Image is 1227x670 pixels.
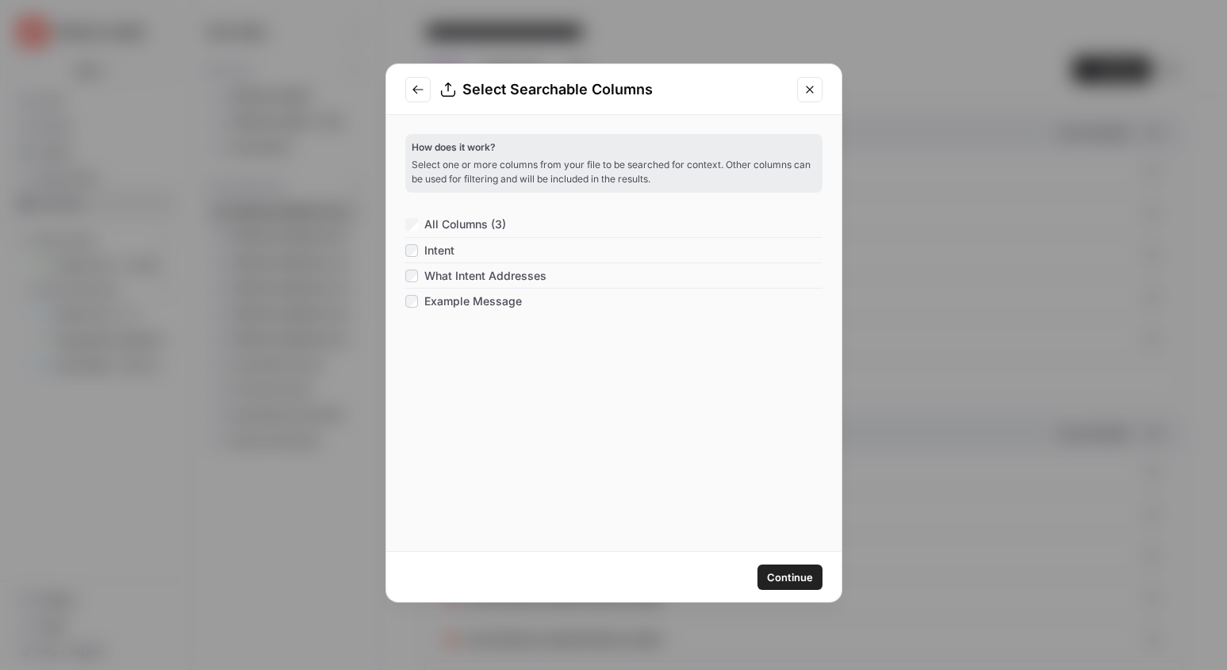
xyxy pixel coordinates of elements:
p: How does it work? [412,140,816,155]
span: All Columns (3) [424,216,506,232]
button: Close modal [797,77,822,102]
span: Example Message [424,293,522,309]
span: Continue [767,569,813,585]
p: Select one or more columns from your file to be searched for context. Other columns can be used f... [412,158,816,186]
button: Continue [757,565,822,590]
input: What Intent Addresses [405,270,418,282]
span: What Intent Addresses [424,268,546,284]
input: Intent [405,244,418,257]
span: Intent [424,243,454,258]
input: Example Message [405,295,418,308]
input: All Columns (3) [405,218,418,231]
div: Select Searchable Columns [440,78,788,101]
button: Go to previous step [405,77,431,102]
